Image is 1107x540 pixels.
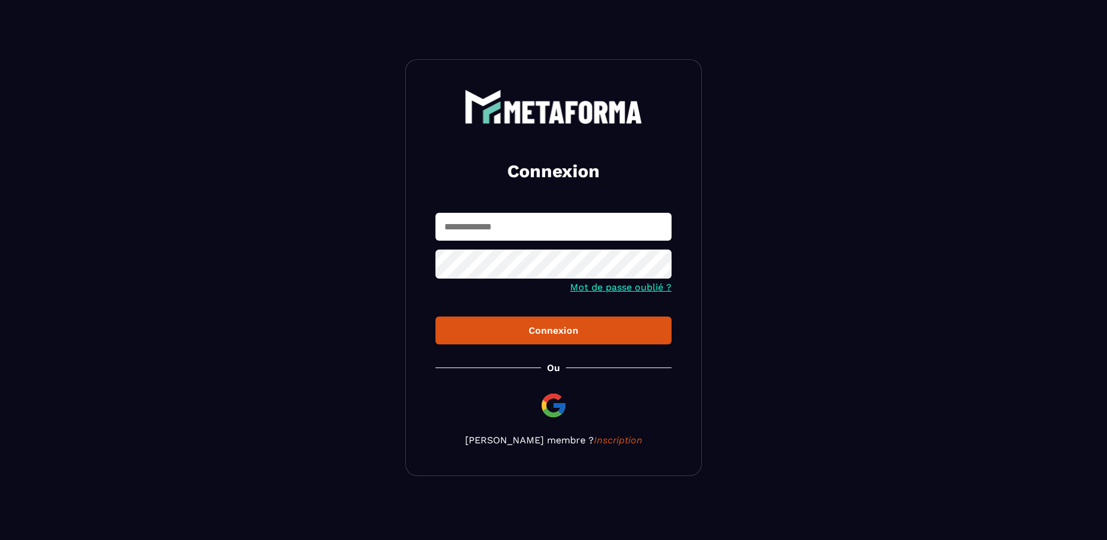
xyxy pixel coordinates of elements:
img: logo [465,90,642,124]
button: Connexion [435,317,672,344]
img: google [539,391,568,420]
p: [PERSON_NAME] membre ? [435,434,672,446]
a: Inscription [594,434,642,446]
a: logo [435,90,672,124]
a: Mot de passe oublié ? [570,282,672,293]
div: Connexion [445,325,662,336]
p: Ou [547,362,560,373]
h2: Connexion [450,159,657,183]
